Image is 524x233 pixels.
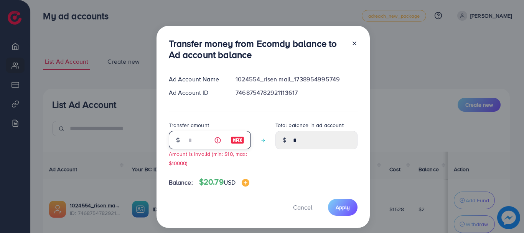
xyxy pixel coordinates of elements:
[336,203,350,211] span: Apply
[163,88,230,97] div: Ad Account ID
[163,75,230,84] div: Ad Account Name
[169,178,193,187] span: Balance:
[169,38,345,60] h3: Transfer money from Ecomdy balance to Ad account balance
[229,88,363,97] div: 7468754782921113617
[275,121,344,129] label: Total balance in ad account
[328,199,358,215] button: Apply
[242,179,249,187] img: image
[231,136,244,145] img: image
[169,150,247,166] small: Amount is invalid (min: $10, max: $10000)
[229,75,363,84] div: 1024554_risen mall_1738954995749
[169,121,209,129] label: Transfer amount
[293,203,312,212] span: Cancel
[283,199,322,215] button: Cancel
[199,177,249,187] h4: $20.79
[224,178,236,187] span: USD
